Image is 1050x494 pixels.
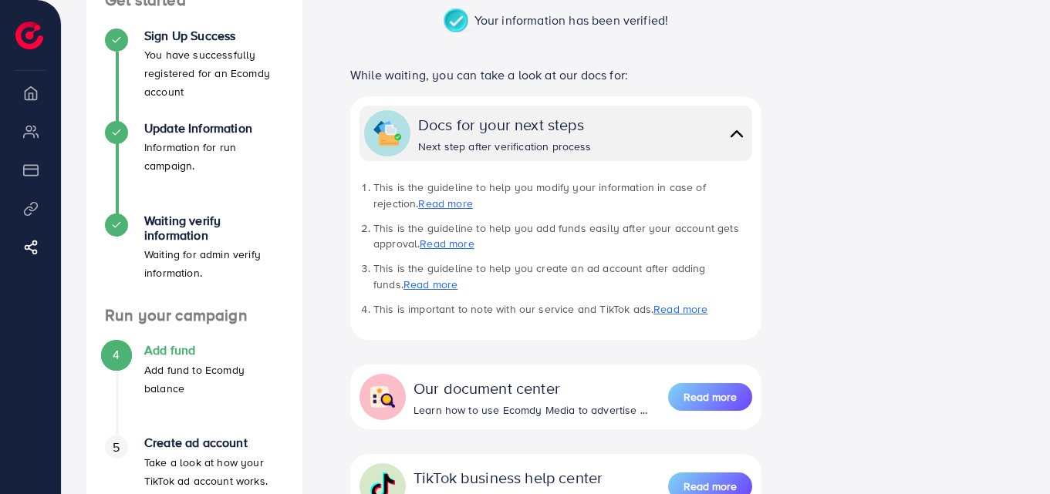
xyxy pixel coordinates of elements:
[144,453,284,490] p: Take a look at how your TikTok ad account works.
[684,389,737,405] span: Read more
[414,377,647,399] div: Our document center
[15,22,43,49] img: logo
[418,139,592,154] div: Next step after verification process
[444,8,669,35] p: Your information has been verified!
[86,29,302,121] li: Sign Up Success
[373,220,752,252] li: This is the guideline to help you add funds easily after your account gets approval.
[144,343,284,358] h4: Add fund
[113,439,120,456] span: 5
[414,466,603,489] div: TikTok business help center
[668,383,752,411] button: Read more
[350,66,761,84] p: While waiting, you can take a look at our docs for:
[86,213,302,306] li: Waiting verify information
[373,119,401,147] img: collapse
[144,361,284,398] p: Add fund to Ecomdy balance
[418,113,592,136] div: Docs for your next steps
[86,343,302,435] li: Add fund
[444,8,474,35] img: success
[403,277,457,292] a: Read more
[418,196,472,211] a: Read more
[373,260,752,292] li: This is the guideline to help you create an ad account after adding funds.
[373,180,752,211] li: This is the guideline to help you modify your information in case of rejection.
[420,236,474,251] a: Read more
[668,381,752,412] a: Read more
[86,306,302,325] h4: Run your campaign
[144,213,284,243] h4: Waiting verify information
[144,45,284,101] p: You have successfully registered for an Ecomdy account
[653,301,707,317] a: Read more
[984,425,1038,482] iframe: Chat
[369,383,397,411] img: collapse
[144,435,284,450] h4: Create ad account
[726,123,748,145] img: collapse
[144,121,284,136] h4: Update Information
[144,29,284,43] h4: Sign Up Success
[373,301,752,317] li: This is important to note with our service and TikTok ads.
[86,121,302,213] li: Update Information
[144,245,284,282] p: Waiting for admin verify information.
[684,479,737,494] span: Read more
[414,402,647,418] div: Learn how to use Ecomdy Media to advertise ...
[113,346,120,364] span: 4
[144,138,284,175] p: Information for run campaign.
